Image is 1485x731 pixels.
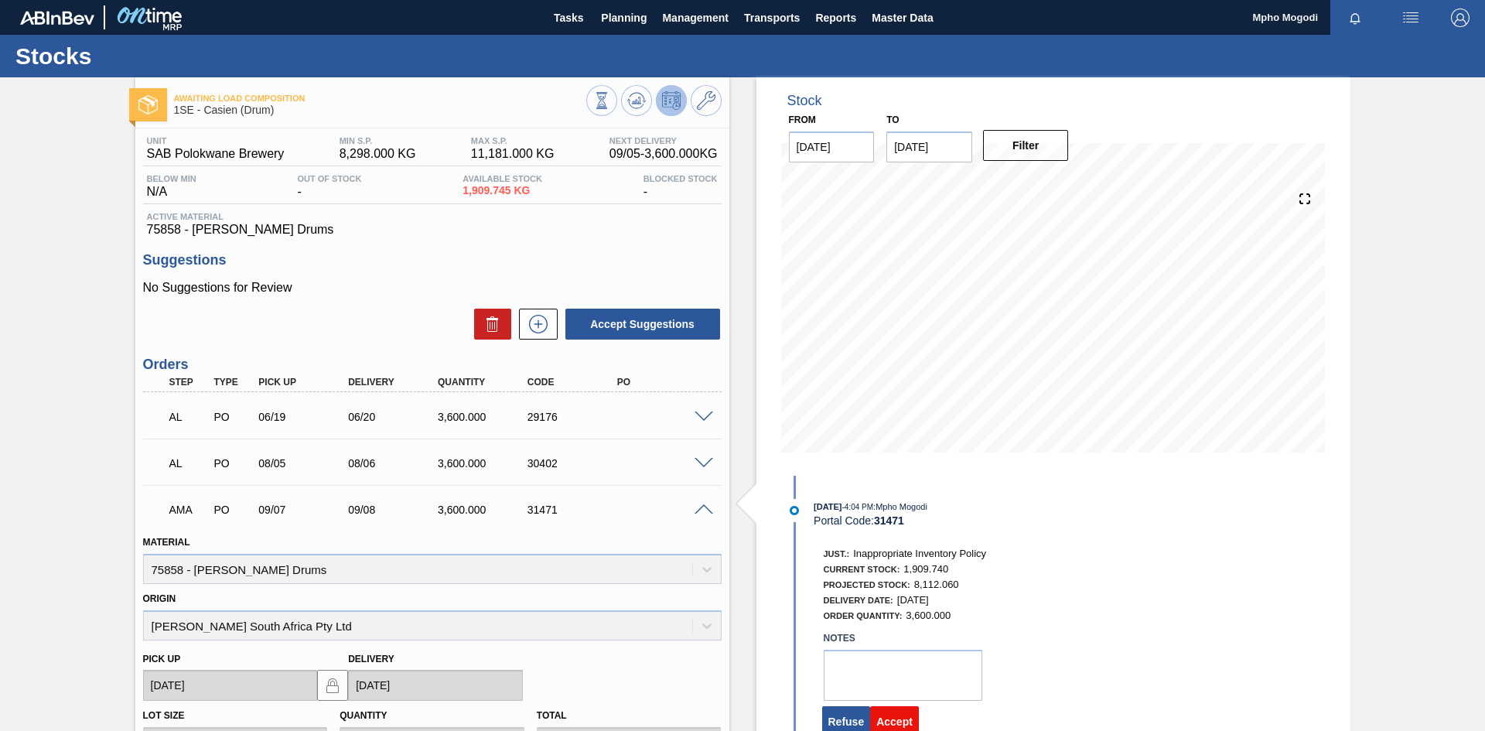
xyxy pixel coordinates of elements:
div: 3,600.000 [434,504,534,516]
button: Notifications [1330,7,1380,29]
button: Stocks Overview [586,85,617,116]
span: Out Of Stock [298,174,362,183]
input: mm/dd/yyyy [143,670,318,701]
img: Logout [1451,9,1470,27]
img: Ícone [138,95,158,114]
span: 11,181.000 KG [471,147,555,161]
span: Projected Stock: [824,580,910,589]
span: Available Stock [463,174,542,183]
img: TNhmsLtSVTkK8tSr43FrP2fwEKptu5GPRR3wAAAABJRU5ErkJggg== [20,11,94,25]
span: [DATE] [897,594,929,606]
div: Accept Suggestions [558,307,722,341]
span: Delivery Date: [824,596,893,605]
span: - 4:04 PM [842,503,874,511]
p: AL [169,411,208,423]
div: Step [166,377,212,388]
label: Notes [824,627,982,650]
label: Pick up [143,654,181,664]
span: 1SE - Casien (Drum) [174,104,586,116]
span: : Mpho Mogodi [873,502,927,511]
span: MIN S.P. [340,136,416,145]
input: mm/dd/yyyy [886,132,972,162]
span: Blocked Stock [643,174,718,183]
span: Below Min [147,174,196,183]
span: Transports [744,9,800,27]
button: Go to Master Data / General [691,85,722,116]
span: Just.: [824,549,850,558]
span: Awaiting Load Composition [174,94,586,103]
span: Order Quantity: [824,611,903,620]
div: Awaiting Manager Approval [166,493,212,527]
p: AMA [169,504,208,516]
div: Purchase order [210,457,256,470]
p: No Suggestions for Review [143,281,722,295]
label: to [886,114,899,125]
button: locked [317,670,348,701]
div: New suggestion [511,309,558,340]
div: Code [524,377,624,388]
span: 3,600.000 [906,610,951,621]
h3: Orders [143,357,722,373]
img: atual [790,506,799,515]
img: locked [323,676,342,695]
label: Quantity [340,710,387,721]
div: 3,600.000 [434,411,534,423]
div: 30402 [524,457,624,470]
div: 29176 [524,411,624,423]
div: Type [210,377,256,388]
span: 8,112.060 [914,579,959,590]
div: Awaiting Load Composition [166,400,212,434]
span: Inappropriate Inventory Policy [853,548,986,559]
div: 08/06/2025 [344,457,445,470]
label: From [789,114,816,125]
span: [DATE] [814,502,841,511]
div: Pick up [254,377,355,388]
span: 75858 - [PERSON_NAME] Drums [147,223,718,237]
div: - [640,174,722,199]
div: 31471 [524,504,624,516]
button: Accept Suggestions [565,309,720,340]
div: 06/20/2025 [344,411,445,423]
input: mm/dd/yyyy [789,132,875,162]
h3: Suggestions [143,252,722,268]
span: Next Delivery [609,136,718,145]
span: Unit [147,136,285,145]
label: Material [143,537,190,548]
span: 8,298.000 KG [340,147,416,161]
div: Purchase order [210,504,256,516]
span: 1,909.740 [903,563,948,575]
label: Delivery [348,654,394,664]
div: - [294,174,366,199]
div: Awaiting Load Composition [166,446,212,480]
span: Reports [815,9,856,27]
label: Lot size [143,710,185,721]
div: 09/07/2025 [254,504,355,516]
div: Stock [787,93,822,109]
div: Portal Code: [814,514,1181,527]
p: AL [169,457,208,470]
span: Tasks [551,9,585,27]
span: Current Stock: [824,565,900,574]
span: 09/05 - 3,600.000 KG [609,147,718,161]
img: userActions [1401,9,1420,27]
div: 3,600.000 [434,457,534,470]
button: Filter [983,130,1069,161]
div: PO [613,377,714,388]
input: mm/dd/yyyy [348,670,523,701]
div: 09/08/2025 [344,504,445,516]
label: Origin [143,593,176,604]
div: 08/05/2025 [254,457,355,470]
div: Purchase order [210,411,256,423]
span: Master Data [872,9,933,27]
span: Planning [601,9,647,27]
span: Active Material [147,212,718,221]
span: 1,909.745 KG [463,185,542,196]
span: SAB Polokwane Brewery [147,147,285,161]
div: Delete Suggestions [466,309,511,340]
div: N/A [143,174,200,199]
button: Deprogram Stock [656,85,687,116]
div: 06/19/2025 [254,411,355,423]
span: MAX S.P. [471,136,555,145]
span: Management [662,9,729,27]
h1: Stocks [15,47,290,65]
